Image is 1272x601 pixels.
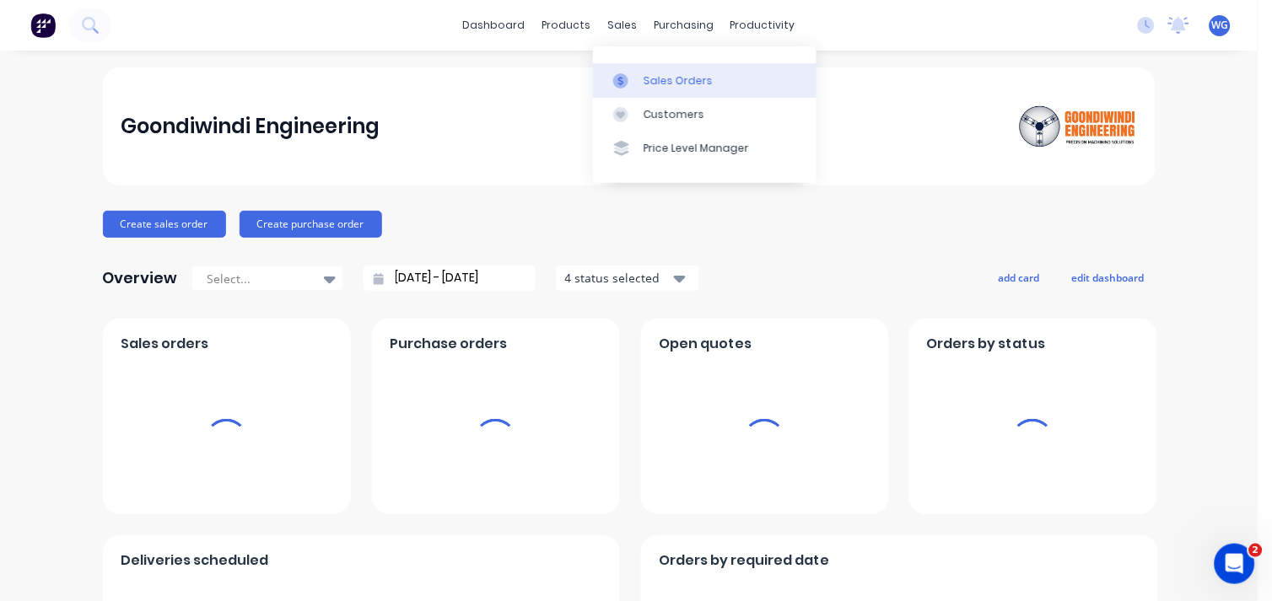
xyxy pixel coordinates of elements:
[121,110,380,143] div: Goondiwindi Engineering
[454,13,533,38] a: dashboard
[565,269,671,287] div: 4 status selected
[593,63,817,97] a: Sales Orders
[659,550,829,571] span: Orders by required date
[533,13,599,38] div: products
[599,13,645,38] div: sales
[659,334,752,354] span: Open quotes
[390,334,507,354] span: Purchase orders
[644,141,749,156] div: Price Level Manager
[644,107,704,122] div: Customers
[644,73,713,89] div: Sales Orders
[1215,544,1255,584] iframe: Intercom live chat
[722,13,804,38] div: productivity
[556,266,699,291] button: 4 status selected
[927,334,1046,354] span: Orders by status
[1019,96,1137,157] img: Goondiwindi Engineering
[121,334,208,354] span: Sales orders
[593,98,817,131] a: Customers
[988,266,1051,288] button: add card
[103,261,178,295] div: Overview
[30,13,56,38] img: Factory
[1212,18,1229,33] span: WG
[1061,266,1156,288] button: edit dashboard
[240,211,382,238] button: Create purchase order
[645,13,722,38] div: purchasing
[1249,544,1263,557] span: 2
[593,131,817,165] a: Price Level Manager
[103,211,226,238] button: Create sales order
[121,550,268,571] span: Deliveries scheduled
